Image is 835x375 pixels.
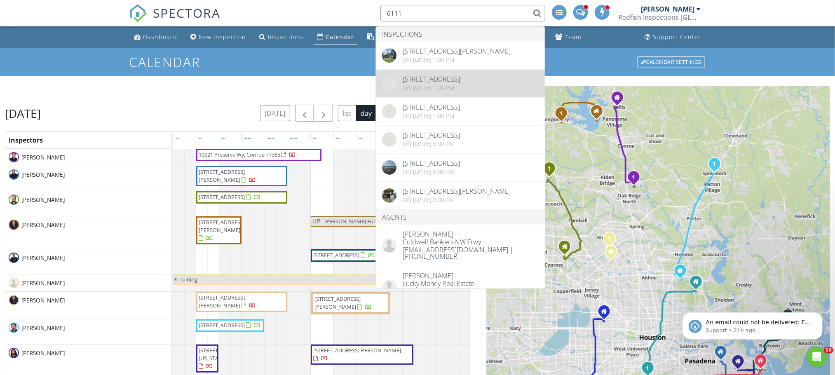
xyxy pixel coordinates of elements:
[403,141,460,147] div: On [DATE] 8:00 am
[403,231,539,237] div: [PERSON_NAME]
[356,105,377,121] button: day
[312,218,386,225] span: Off - [PERSON_NAME] Funeral
[403,112,460,119] div: On [DATE] 1:00 pm
[565,33,582,41] div: Team
[403,272,539,279] div: [PERSON_NAME]
[199,321,245,329] span: [STREET_ADDRESS]
[9,195,19,205] img: james_photo.jpg
[242,134,264,147] a: 10am
[20,324,66,332] span: [PERSON_NAME]
[403,56,511,63] div: On [DATE] 1:00 pm
[20,279,66,287] span: [PERSON_NAME]
[338,105,357,121] button: list
[738,361,743,366] div: 9910 Old Orchard Rd, La Porte TX 77571
[187,30,249,45] a: New Inspection
[313,251,359,259] span: [STREET_ADDRESS]
[268,33,304,41] div: Inspections
[382,76,396,91] img: streetview
[199,193,245,201] span: [STREET_ADDRESS]
[641,5,694,13] div: [PERSON_NAME]
[807,347,827,367] iframe: Intercom live chat
[637,56,706,69] a: Calendar Settings
[382,48,396,63] img: 9268357%2Fcover_photos%2FdtVBep99ESvY4hHXZmUv%2Foriginal.jpg
[382,132,396,147] img: streetview
[632,175,636,180] i: 1
[560,111,563,117] i: 1
[199,294,245,309] span: [STREET_ADDRESS][PERSON_NAME]
[9,278,19,288] img: default-user-f0147aede5fd5fa78ca7ade42f37bd4542148d508eef1c3d3ea960f66861d68b.jpg
[199,347,245,362] span: [STREET_ADDRESS][US_STATE]
[313,347,401,354] span: [STREET_ADDRESS][PERSON_NAME]
[715,164,720,169] div: 44 County Road 3669A, Splendora, TX 77372
[9,152,19,162] img: dsc_2707a_keithjeanes_medium.jpg
[260,105,290,121] button: [DATE]
[382,280,396,294] img: default-user-f0147aede5fd5fa78ca7ade42f37bd4542148d508eef1c3d3ea960f66861d68b.jpg
[552,30,585,45] a: Team
[549,168,554,173] div: 15635 Audubon Park Dr, Magnolia, TX 77354
[199,33,246,41] div: New Inspection
[314,295,361,310] span: [STREET_ADDRESS][PERSON_NAME]
[638,56,705,68] div: Calendar Settings
[608,236,611,242] i: 1
[143,33,177,41] div: Dashboard
[617,97,622,102] div: 502 W. Montgomery #249, Willis TX 77378
[565,246,570,251] div: 15638 Pinedell Dr., Cypress TX 77429
[131,30,181,45] a: Dashboard
[610,238,615,243] div: 6606 Chancellor Dr, Spring, TX 77379
[641,30,704,45] a: Support Center
[5,105,41,122] h2: [DATE]
[561,113,566,118] div: 19722 Flag View Dr, Montgomery , TX 77316
[20,153,66,162] span: [PERSON_NAME]
[314,30,357,45] a: Calendar
[611,251,616,256] div: 5306 Lawn Arbor Dr, Houston TX 77066
[129,11,220,28] a: SPECTORA
[696,281,701,286] div: 11946 Greenmesa Dr, Houston TX 77044
[334,134,352,147] a: 2pm
[9,295,19,305] img: dsc_1512a_trey_medium.jpg
[618,13,701,21] div: Redfish Inspections Houston
[721,352,726,356] div: 2313 Wake Forest Dr, Deer Park TX 77536
[153,4,220,21] span: SPECTORA
[403,197,511,203] div: On [DATE] 8:00 am
[9,253,19,263] img: jcs_4180a_richardlewis_medium.jpg
[376,210,545,225] li: Agents
[219,134,238,147] a: 9am
[129,4,147,22] img: The Best Home Inspection Software - Spectora
[670,295,835,353] iframe: Intercom notifications message
[713,162,716,167] i: 1
[9,136,43,145] span: Inspectors
[604,311,609,316] div: 1902 Elmview Dr, Houston TX 77080
[178,276,197,283] span: Training
[646,366,650,371] i: 1
[357,134,375,147] a: 3pm
[199,151,280,158] span: 10021 Preserve Wy, Conroe 77385
[382,160,396,175] img: 8934355%2Fcover_photos%2FivLyk2Jne9y5l7E8BLbt%2Foriginal.jpg
[824,347,833,354] span: 10
[173,134,192,147] a: 7am
[199,218,245,234] span: [STREET_ADDRESS][PERSON_NAME]
[9,169,19,180] img: dsc_4207a_stevenwichkoski_xl.jpg
[20,254,66,262] span: [PERSON_NAME]
[380,5,545,21] input: Search everything...
[634,177,639,182] div: 10021 Preserve Wy, Conroe, TX 77385
[129,55,706,69] h1: Calendar
[376,27,545,42] li: Inspections
[653,33,701,41] div: Support Center
[295,105,314,122] button: Previous day
[403,169,460,175] div: On [DATE] 8:00 am
[382,238,396,253] img: default-user-f0147aede5fd5fa78ca7ade42f37bd4542148d508eef1c3d3ea960f66861d68b.jpg
[9,348,19,358] img: ruben_photo.jpg
[403,84,460,91] div: On [DATE] 1:00 pm
[314,105,333,122] button: Next day
[196,134,215,147] a: 8am
[288,134,310,147] a: 12pm
[403,279,539,287] div: Lucky Money Real Estate
[403,48,511,54] div: [STREET_ADDRESS][PERSON_NAME]
[199,168,245,183] span: [STREET_ADDRESS][PERSON_NAME]
[761,360,766,365] div: 423 S Carroll St, La Porte TX 77571
[311,134,329,147] a: 1pm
